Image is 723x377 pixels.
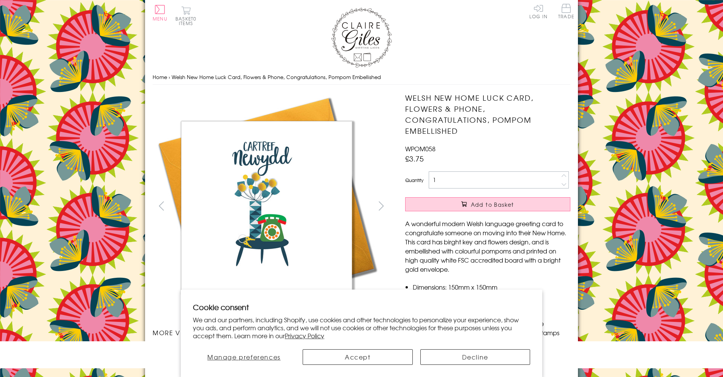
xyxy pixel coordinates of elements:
h1: Welsh New Home Luck Card, Flowers & Phone, Congratulations, Pompom Embellished [405,92,570,136]
span: Manage preferences [207,352,281,361]
button: Decline [420,349,530,365]
span: WPOM058 [405,144,436,153]
h3: More views [153,328,390,337]
button: next [373,197,390,214]
img: Claire Giles Greetings Cards [331,8,392,68]
button: Accept [303,349,413,365]
a: Log In [529,4,548,19]
button: prev [153,197,170,214]
h2: Cookie consent [193,302,530,312]
span: 0 items [179,15,196,27]
span: £3.75 [405,153,424,164]
a: Home [153,73,167,81]
button: Basket0 items [175,6,196,25]
button: Add to Basket [405,197,570,211]
span: Welsh New Home Luck Card, Flowers & Phone, Congratulations, Pompom Embellished [172,73,381,81]
nav: breadcrumbs [153,70,570,85]
label: Quantity [405,177,423,184]
button: Manage preferences [193,349,295,365]
span: Add to Basket [471,201,514,208]
p: We and our partners, including Shopify, use cookies and other technologies to personalize your ex... [193,316,530,339]
img: Welsh New Home Luck Card, Flowers & Phone, Congratulations, Pompom Embellished [153,92,380,320]
span: Menu [153,15,167,22]
a: Trade [558,4,574,20]
li: Dimensions: 150mm x 150mm [413,282,570,291]
button: Menu [153,5,167,21]
a: Privacy Policy [285,331,324,340]
span: Trade [558,4,574,19]
p: A wonderful modern Welsh language greeting card to congratulate someone on moving into their New ... [405,219,570,274]
span: › [169,73,170,81]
